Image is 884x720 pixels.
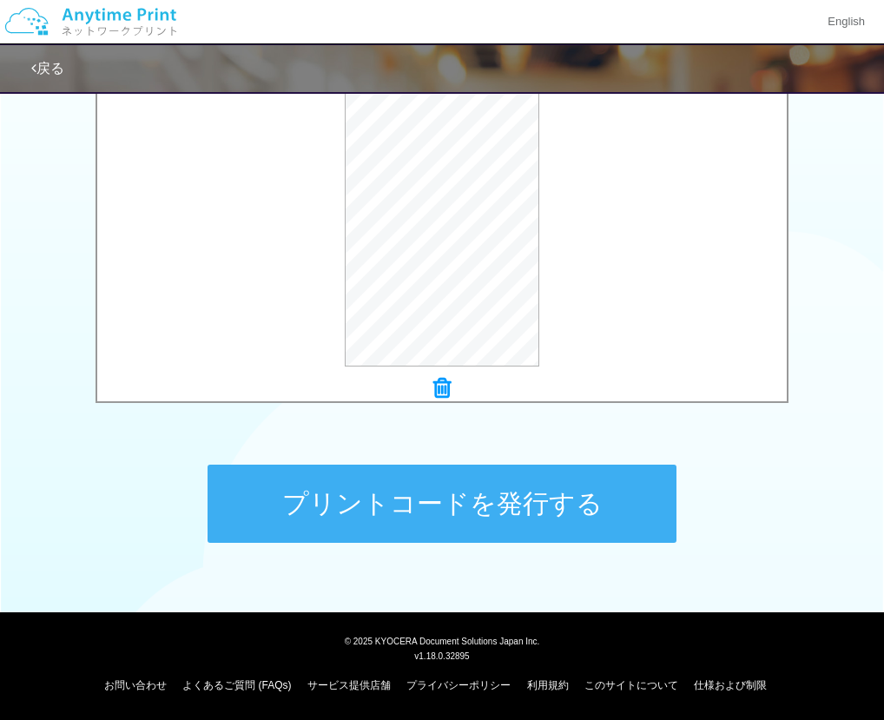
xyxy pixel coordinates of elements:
[694,679,767,691] a: 仕様および制限
[208,465,676,543] button: プリントコードを発行する
[345,635,540,646] span: © 2025 KYOCERA Document Solutions Japan Inc.
[31,61,64,76] a: 戻る
[584,679,678,691] a: このサイトについて
[527,679,569,691] a: 利用規約
[104,679,167,691] a: お問い合わせ
[182,679,291,691] a: よくあるご質問 (FAQs)
[307,679,391,691] a: サービス提供店舗
[414,651,469,661] span: v1.18.0.32895
[406,679,511,691] a: プライバシーポリシー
